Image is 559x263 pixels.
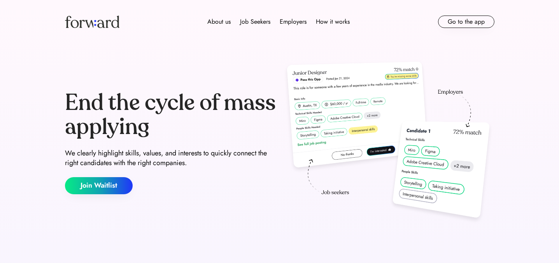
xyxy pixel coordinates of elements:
div: Employers [280,17,307,26]
div: End the cycle of mass applying [65,91,277,139]
button: Go to the app [438,16,494,28]
div: We clearly highlight skills, values, and interests to quickly connect the right candidates with t... [65,148,277,168]
div: About us [207,17,231,26]
img: hero-image.png [283,59,494,226]
div: How it works [316,17,350,26]
img: Forward logo [65,16,119,28]
div: Job Seekers [240,17,270,26]
button: Join Waitlist [65,177,133,194]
